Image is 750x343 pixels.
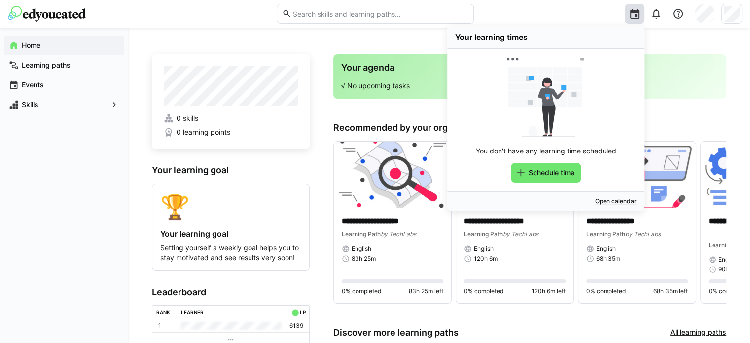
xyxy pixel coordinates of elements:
div: Your learning times [455,32,528,42]
span: 120h 6m left [532,287,566,295]
span: by TechLabs [625,230,661,238]
span: Schedule time [527,168,576,178]
span: 0 learning points [177,127,230,137]
span: 0% completed [342,287,381,295]
h4: Your learning goal [160,229,301,239]
input: Search skills and learning paths… [291,9,468,18]
span: English [718,256,738,264]
span: Learning Path [464,230,503,238]
span: 68h 35m left [653,287,688,295]
img: image [334,142,451,208]
span: Learning Path [709,241,748,249]
span: English [352,245,371,253]
span: 0 skills [177,114,198,123]
span: by TechLabs [381,230,416,238]
h3: Recommended by your organization [333,122,726,133]
span: English [474,245,494,253]
span: 90h 8m [718,266,739,273]
p: 6139 [289,322,303,330]
span: by TechLabs [503,230,538,238]
span: 83h 25m left [409,287,443,295]
div: You don't have any learning time scheduled [455,146,637,156]
h3: Your learning goal [152,165,310,176]
span: 0% completed [709,287,748,295]
h3: Leaderboard [152,287,310,298]
h3: Discover more learning paths [333,327,459,338]
div: LP [299,309,305,315]
a: Open calendar [595,197,637,205]
span: 120h 6m [474,255,498,263]
span: Learning Path [586,230,625,238]
p: Setting yourself a weekly goal helps you to stay motivated and see results very soon! [160,243,301,263]
span: 0% completed [586,287,626,295]
span: Learning Path [342,230,381,238]
div: Rank [156,309,170,315]
p: 1 [158,322,161,330]
div: 🏆 [160,192,301,221]
img: elevate_undraw_schedule.svg [505,58,587,137]
div: Learner [181,309,204,315]
button: Schedule time [511,163,581,183]
span: 0% completed [464,287,503,295]
span: 68h 35m [596,255,620,263]
span: English [596,245,616,253]
span: 83h 25m [352,255,376,263]
h3: Your agenda [341,62,718,73]
p: √ No upcoming tasks [341,81,718,91]
a: All learning paths [670,327,726,338]
a: 0 skills [164,114,298,123]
